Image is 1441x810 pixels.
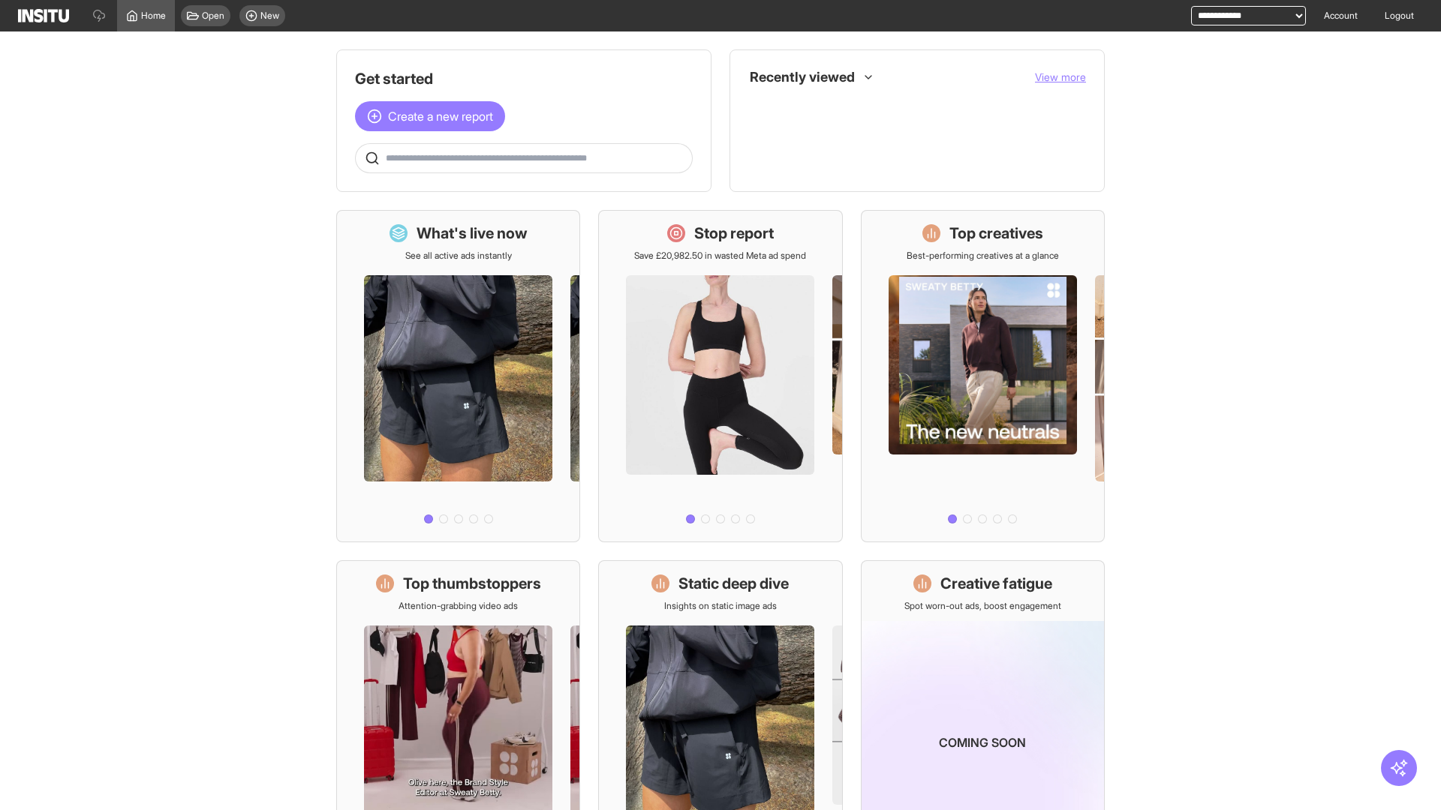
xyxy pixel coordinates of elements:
p: See all active ads instantly [405,250,512,262]
h1: Top creatives [949,223,1043,244]
a: Stop reportSave £20,982.50 in wasted Meta ad spend [598,210,842,542]
h1: Get started [355,68,693,89]
h1: Static deep dive [678,573,789,594]
p: Attention-grabbing video ads [399,600,518,612]
span: View more [1035,70,1086,83]
h1: Top thumbstoppers [403,573,541,594]
span: Placements [781,101,1074,113]
a: Top creativesBest-performing creatives at a glance [861,210,1105,542]
a: What's live nowSee all active ads instantly [336,210,580,542]
span: Placements [781,101,829,113]
div: Insights [754,131,772,149]
h1: What's live now [417,223,528,244]
span: Home [141,10,166,22]
div: Insights [754,98,772,116]
button: View more [1035,70,1086,85]
span: Create a new report [388,107,493,125]
img: Logo [18,9,69,22]
p: Save £20,982.50 in wasted Meta ad spend [634,250,806,262]
span: TikTok Ads [781,134,825,146]
span: New [260,10,279,22]
span: TikTok Ads [781,134,1074,146]
span: Open [202,10,224,22]
p: Insights on static image ads [664,600,777,612]
p: Best-performing creatives at a glance [907,250,1059,262]
button: Create a new report [355,101,505,131]
h1: Stop report [694,223,774,244]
